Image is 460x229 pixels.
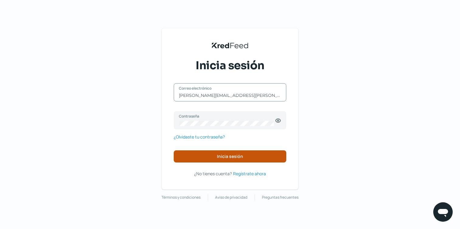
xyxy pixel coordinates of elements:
a: Términos y condiciones [162,194,200,201]
a: ¿Olvidaste tu contraseña? [174,133,225,141]
label: Correo electrónico [179,86,275,91]
label: Contraseña [179,114,275,119]
a: Aviso de privacidad [215,194,247,201]
a: Regístrate ahora [233,170,266,177]
span: ¿No tienes cuenta? [194,171,232,176]
span: Inicia sesión [196,58,264,73]
a: Preguntas frecuentes [262,194,298,201]
button: Inicia sesión [174,150,286,162]
img: chatIcon [437,206,449,218]
span: Inicia sesión [217,154,243,159]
